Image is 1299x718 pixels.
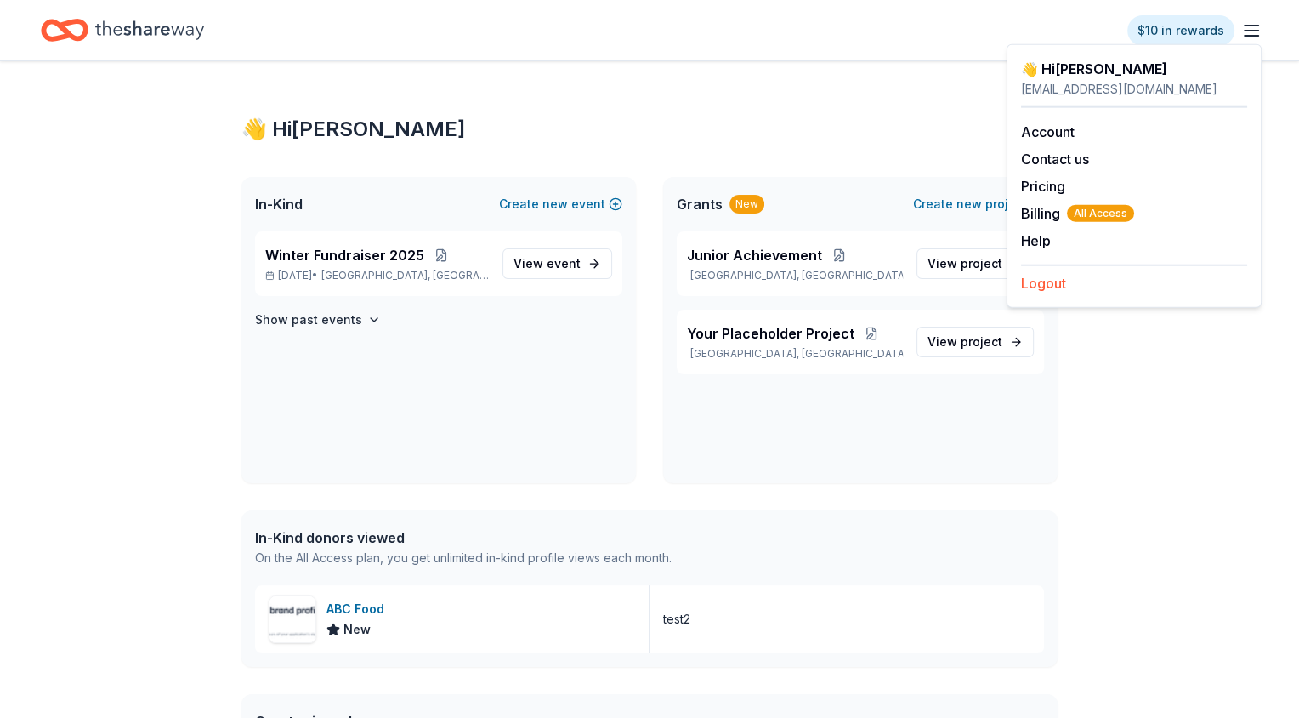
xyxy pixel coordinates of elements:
span: Grants [677,194,723,214]
div: In-Kind donors viewed [255,527,672,548]
span: View [513,254,581,274]
h4: Show past events [255,310,362,330]
div: test2 [663,609,690,630]
span: project [961,334,1002,349]
a: View event [502,248,612,279]
div: New [729,195,764,214]
span: new [542,194,568,214]
button: BillingAll Access [1021,203,1134,224]
button: Createnewevent [499,194,622,214]
span: New [343,619,371,640]
span: Your Placeholder Project [687,323,854,344]
div: ABC Food [326,599,391,619]
a: Home [41,10,204,50]
div: 👋 Hi [PERSON_NAME] [1021,59,1247,79]
button: Createnewproject [913,194,1044,214]
span: event [547,256,581,271]
img: Image for ABC Food [269,596,315,642]
a: View project [916,248,1034,279]
span: In-Kind [255,194,303,214]
div: 👋 Hi [PERSON_NAME] [241,116,1058,143]
button: Logout [1021,273,1066,293]
span: project [961,256,1002,271]
span: Billing [1021,203,1134,224]
div: On the All Access plan, you get unlimited in-kind profile views each month. [255,548,672,568]
div: [EMAIL_ADDRESS][DOMAIN_NAME] [1021,79,1247,100]
span: new [956,194,982,214]
a: Pricing [1021,178,1065,195]
span: Winter Fundraiser 2025 [265,245,424,265]
a: View project [916,327,1034,357]
p: [GEOGRAPHIC_DATA], [GEOGRAPHIC_DATA] [687,347,903,361]
span: [GEOGRAPHIC_DATA], [GEOGRAPHIC_DATA] [321,269,489,282]
button: Contact us [1021,149,1089,169]
button: Show past events [255,310,381,330]
span: View [927,332,1002,352]
button: Help [1021,231,1051,251]
span: Junior Achievement [687,245,822,265]
p: [DATE] • [265,269,489,282]
span: View [927,254,1002,274]
a: Account [1021,123,1075,140]
a: $10 in rewards [1127,15,1234,46]
span: All Access [1067,205,1134,222]
p: [GEOGRAPHIC_DATA], [GEOGRAPHIC_DATA] [687,269,903,282]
